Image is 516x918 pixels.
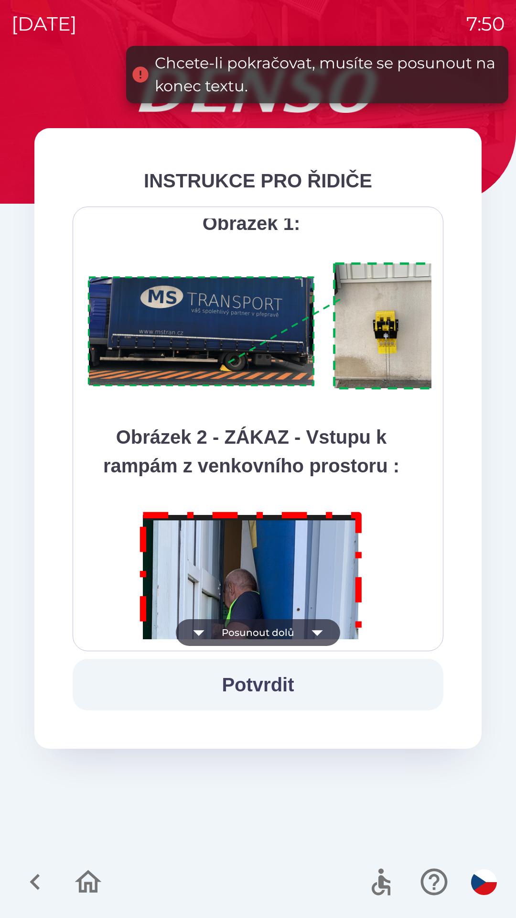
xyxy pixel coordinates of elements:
[466,10,505,38] p: 7:50
[85,257,455,396] img: A1ym8hFSA0ukAAAAAElFTkSuQmCC
[155,52,499,98] div: Chcete-li pokračovat, musíte se posunout na konec textu.
[34,67,482,113] img: Logo
[203,213,301,234] strong: Obrázek 1:
[471,869,497,895] img: cs flag
[129,499,374,851] img: M8MNayrTL6gAAAABJRU5ErkJggg==
[73,166,443,195] div: INSTRUKCE PRO ŘIDIČE
[103,426,399,476] strong: Obrázek 2 - ZÁKAZ - Vstupu k rampám z venkovního prostoru :
[11,10,77,38] p: [DATE]
[73,659,443,710] button: Potvrdit
[176,619,340,646] button: Posunout dolů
